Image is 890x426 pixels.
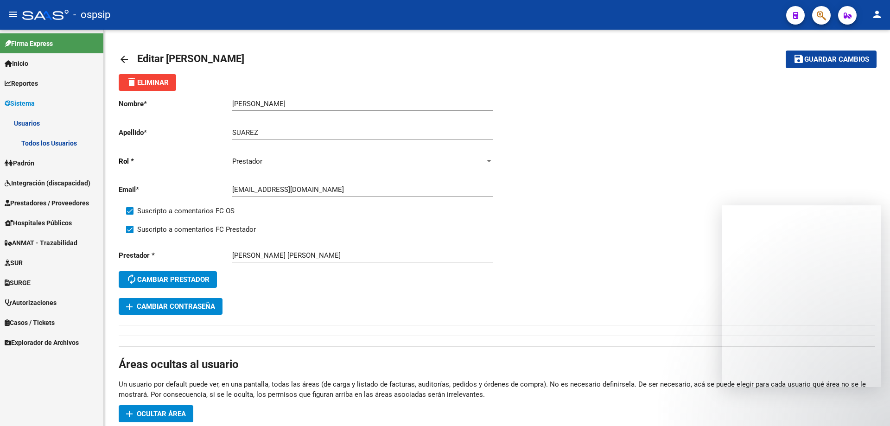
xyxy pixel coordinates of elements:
[126,78,169,87] span: Eliminar
[722,205,881,387] iframe: Intercom live chat mensaje
[786,51,877,68] button: Guardar cambios
[126,275,210,284] span: Cambiar prestador
[5,318,55,328] span: Casos / Tickets
[137,205,235,216] span: Suscripto a comentarios FC OS
[137,410,186,418] span: Ocultar área
[126,273,137,285] mat-icon: autorenew
[5,58,28,69] span: Inicio
[119,156,232,166] p: Rol *
[119,298,222,315] button: Cambiar Contraseña
[5,158,34,168] span: Padrón
[126,302,215,311] span: Cambiar Contraseña
[858,394,881,417] iframe: Intercom live chat
[793,53,804,64] mat-icon: save
[119,54,130,65] mat-icon: arrow_back
[119,271,217,288] button: Cambiar prestador
[5,218,72,228] span: Hospitales Públicos
[124,408,135,420] mat-icon: add
[119,379,875,400] p: Un usuario por default puede ver, en una pantalla, todas las áreas (de carga y listado de factura...
[5,98,35,108] span: Sistema
[5,198,89,208] span: Prestadores / Proveedores
[119,99,232,109] p: Nombre
[5,278,31,288] span: SURGE
[232,157,262,165] span: Prestador
[137,224,256,235] span: Suscripto a comentarios FC Prestador
[73,5,110,25] span: - ospsip
[5,178,90,188] span: Integración (discapacidad)
[126,76,137,88] mat-icon: delete
[804,56,869,64] span: Guardar cambios
[5,38,53,49] span: Firma Express
[119,74,176,91] button: Eliminar
[119,184,232,195] p: Email
[5,298,57,308] span: Autorizaciones
[871,9,883,20] mat-icon: person
[5,78,38,89] span: Reportes
[5,238,77,248] span: ANMAT - Trazabilidad
[119,250,232,261] p: Prestador *
[119,357,875,372] h1: Áreas ocultas al usuario
[7,9,19,20] mat-icon: menu
[119,127,232,138] p: Apellido
[119,405,193,422] button: Ocultar área
[124,301,135,312] mat-icon: add
[5,337,79,348] span: Explorador de Archivos
[137,53,244,64] span: Editar [PERSON_NAME]
[5,258,23,268] span: SUR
